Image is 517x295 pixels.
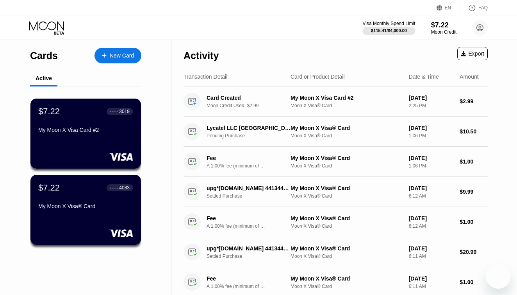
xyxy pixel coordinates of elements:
[409,215,454,221] div: [DATE]
[207,103,297,108] div: Moon Credit Used: $2.99
[36,75,52,81] div: Active
[460,4,488,12] div: FAQ
[119,109,130,114] div: 3019
[457,47,488,60] div: Export
[38,106,60,117] div: $7.22
[478,5,488,11] div: FAQ
[291,215,403,221] div: My Moon X Visa® Card
[110,110,118,113] div: ● ● ● ●
[409,185,454,191] div: [DATE]
[184,147,488,177] div: FeeA 1.00% fee (minimum of $1.00) is charged on all transactionsMy Moon X Visa® CardMoon X Visa® ...
[460,98,488,104] div: $2.99
[371,28,407,33] div: $115.41 / $4,000.00
[184,50,219,61] div: Activity
[207,133,297,139] div: Pending Purchase
[184,86,488,117] div: Card CreatedMoon Credit Used: $2.99My Moon X Visa Card #2Moon X Visa® Card[DATE]2:25 PM$2.99
[30,175,141,245] div: $7.22● ● ● ●4083My Moon X Visa® Card
[207,254,297,259] div: Settled Purchase
[207,215,261,221] div: Fee
[30,99,141,169] div: $7.22● ● ● ●3019My Moon X Visa Card #2
[184,177,488,207] div: upg*[DOMAIN_NAME] 441344586020 CYSettled PurchaseMy Moon X Visa® CardMoon X Visa® Card[DATE]6:12 ...
[207,125,291,131] div: Lycatel LLC [GEOGRAPHIC_DATA] [GEOGRAPHIC_DATA]
[207,163,265,169] div: A 1.00% fee (minimum of $1.00) is charged on all transactions
[437,4,460,12] div: EN
[460,128,488,135] div: $10.50
[184,74,227,80] div: Transaction Detail
[184,237,488,267] div: upg*[DOMAIN_NAME] 441344586020 CYSettled PurchaseMy Moon X Visa® CardMoon X Visa® Card[DATE]6:11 ...
[431,29,456,35] div: Moon Credit
[409,245,454,252] div: [DATE]
[291,133,403,139] div: Moon X Visa® Card
[119,185,130,191] div: 4083
[460,74,478,80] div: Amount
[38,183,60,193] div: $7.22
[207,95,291,101] div: Card Created
[409,193,454,199] div: 6:12 AM
[409,95,454,101] div: [DATE]
[94,48,141,63] div: New Card
[291,223,403,229] div: Moon X Visa® Card
[291,103,403,108] div: Moon X Visa® Card
[207,223,265,229] div: A 1.00% fee (minimum of $1.00) is charged on all transactions
[409,284,454,289] div: 6:11 AM
[291,74,345,80] div: Card or Product Detail
[431,21,456,35] div: $7.22Moon Credit
[362,21,415,35] div: Visa Monthly Spend Limit$115.41/$4,000.00
[461,50,484,57] div: Export
[362,21,415,26] div: Visa Monthly Spend Limit
[184,207,488,237] div: FeeA 1.00% fee (minimum of $1.00) is charged on all transactionsMy Moon X Visa® CardMoon X Visa® ...
[291,193,403,199] div: Moon X Visa® Card
[409,275,454,282] div: [DATE]
[409,163,454,169] div: 1:06 PM
[38,203,133,209] div: My Moon X Visa® Card
[291,125,403,131] div: My Moon X Visa® Card
[38,127,133,133] div: My Moon X Visa Card #2
[291,245,403,252] div: My Moon X Visa® Card
[291,185,403,191] div: My Moon X Visa® Card
[110,52,134,59] div: New Card
[409,254,454,259] div: 6:11 AM
[207,155,261,161] div: Fee
[460,189,488,195] div: $9.99
[460,219,488,225] div: $1.00
[207,185,291,191] div: upg*[DOMAIN_NAME] 441344586020 CY
[445,5,451,11] div: EN
[486,264,511,289] iframe: Button to launch messaging window
[207,275,261,282] div: Fee
[409,74,439,80] div: Date & Time
[460,158,488,165] div: $1.00
[460,249,488,255] div: $20.99
[207,284,265,289] div: A 1.00% fee (minimum of $1.00) is charged on all transactions
[110,187,118,189] div: ● ● ● ●
[409,155,454,161] div: [DATE]
[291,275,403,282] div: My Moon X Visa® Card
[291,95,403,101] div: My Moon X Visa Card #2
[184,117,488,147] div: Lycatel LLC [GEOGRAPHIC_DATA] [GEOGRAPHIC_DATA]Pending PurchaseMy Moon X Visa® CardMoon X Visa® C...
[431,21,456,29] div: $7.22
[409,125,454,131] div: [DATE]
[207,245,291,252] div: upg*[DOMAIN_NAME] 441344586020 CY
[409,133,454,139] div: 1:06 PM
[409,103,454,108] div: 2:25 PM
[291,284,403,289] div: Moon X Visa® Card
[291,155,403,161] div: My Moon X Visa® Card
[409,223,454,229] div: 6:12 AM
[291,163,403,169] div: Moon X Visa® Card
[291,254,403,259] div: Moon X Visa® Card
[30,50,58,61] div: Cards
[207,193,297,199] div: Settled Purchase
[460,279,488,285] div: $1.00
